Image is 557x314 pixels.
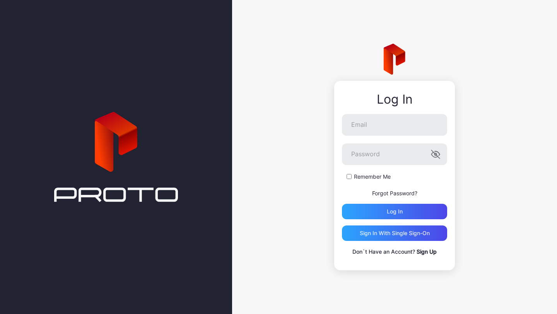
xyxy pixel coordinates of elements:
[417,248,437,255] a: Sign Up
[342,114,447,136] input: Email
[342,247,447,256] p: Don`t Have an Account?
[342,225,447,241] button: Sign in With Single Sign-On
[342,204,447,219] button: Log in
[431,150,440,159] button: Password
[360,230,430,236] div: Sign in With Single Sign-On
[387,208,403,215] div: Log in
[342,143,447,165] input: Password
[342,92,447,106] div: Log In
[354,173,391,181] label: Remember Me
[372,190,417,196] a: Forgot Password?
